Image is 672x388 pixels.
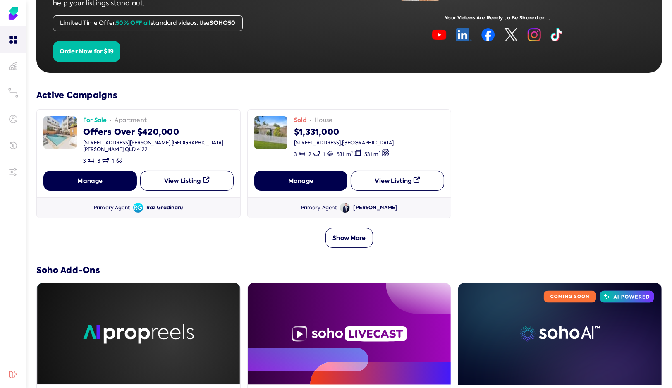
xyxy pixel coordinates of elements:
span: 1 [323,151,325,158]
div: [STREET_ADDRESS][PERSON_NAME] , [GEOGRAPHIC_DATA][PERSON_NAME] QLD 4122 [83,139,234,153]
span: house [314,116,332,125]
span: 3 [98,158,100,164]
span: 50% OFF all [116,19,151,27]
img: image [254,116,287,149]
span: Avatar of Raz Gradinaru [133,203,143,213]
div: [STREET_ADDRESS] , [GEOGRAPHIC_DATA] [294,139,394,146]
a: Order Now for $19 [53,47,120,55]
img: image [432,28,562,41]
span: 2 [308,151,311,158]
button: View Listing [140,171,234,191]
span: Sold [294,116,307,125]
button: Manage [43,171,137,191]
h3: Soho Add-Ons [36,264,662,276]
div: $1,331,000 [294,125,394,138]
span: apartment [115,116,147,125]
img: Avatar of Jonathan Levey [340,203,350,213]
button: Order Now for $19 [53,41,120,62]
button: Show More [325,228,373,248]
div: Primary Agent [94,204,130,211]
span: SOHO50 [210,19,236,27]
div: Primary Agent [301,204,337,211]
span: 531 m² [364,151,380,158]
img: Soho Agent Portal Home [7,7,20,20]
div: Raz Gradinaru [146,204,183,211]
span: For Sale [83,116,107,125]
h3: Active Campaigns [36,89,662,101]
button: View Listing [351,171,444,191]
span: 3 [83,158,86,164]
span: RG [133,203,143,213]
span: 3 [294,151,297,158]
span: 531 m² [337,151,353,158]
span: 1 [112,158,114,164]
img: image [43,116,77,149]
div: Offers Over $420,000 [83,125,234,138]
div: Limited Time Offer. standard videos. Use [53,15,243,31]
button: Manage [254,171,348,191]
div: Your Videos Are Ready to Be Shared on... [349,14,646,22]
div: [PERSON_NAME] [353,204,397,211]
